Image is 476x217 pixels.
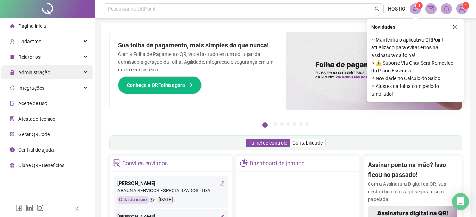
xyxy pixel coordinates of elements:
span: Administração [18,70,50,75]
span: bell [443,6,450,12]
img: banner%2F8d14a306-6205-4263-8e5b-06e9a85ad873.png [286,32,462,110]
span: ⚬ ⚠️ Suporte Via Chat Será Removido do Plano Essencial [371,59,459,75]
span: qrcode [10,132,15,137]
span: Gerar QRCode [18,132,50,137]
button: Conheça a QRFolha agora [118,76,202,94]
span: instagram [37,204,44,211]
span: gift [10,163,15,168]
div: [DATE] [157,196,175,204]
span: ⚬ Ajustes da folha com período ampliado! [371,82,459,98]
span: edit [220,181,224,186]
span: send [150,196,155,204]
span: arrow-right [188,83,193,88]
span: user-add [10,39,15,44]
sup: Atualize o seu contato no menu Meus Dados [462,2,469,9]
span: 1 [465,3,467,8]
span: pie-chart [240,159,247,167]
p: Com a Folha de Pagamento QR, você faz tudo em um só lugar: da admissão à geração da folha. Agilid... [118,50,277,74]
span: Painel de controle [248,140,287,146]
span: left [75,206,80,211]
span: HOSTIO [388,5,406,13]
span: notification [412,6,419,12]
span: Aceite de uso [18,101,47,106]
span: solution [113,159,120,167]
h2: Sua folha de pagamento, mais simples do que nunca! [118,40,277,50]
span: mail [428,6,434,12]
span: Cadastros [18,39,41,44]
span: Novidades ! [371,23,397,31]
div: [PERSON_NAME] [117,179,224,187]
span: lock [10,70,15,75]
span: home [10,24,15,28]
span: info-circle [10,147,15,152]
span: ⚬ Mantenha o aplicativo QRPoint atualizado para evitar erros na assinatura da folha! [371,36,459,59]
span: audit [10,101,15,106]
span: Relatórios [18,54,41,60]
button: 6 [299,122,303,126]
sup: 1 [416,2,423,9]
div: Convites enviados [122,158,168,170]
button: 3 [280,122,284,126]
span: 1 [418,3,421,8]
span: Integrações [18,85,44,91]
span: Página inicial [18,23,47,29]
img: 41758 [457,4,467,14]
div: Open Intercom Messenger [452,193,469,210]
span: linkedin [26,204,33,211]
span: search [375,6,380,12]
span: Conheça a QRFolha agora [127,81,185,89]
span: Atestado técnico [18,116,55,122]
span: Contabilidade [292,140,323,146]
span: Central de ajuda [18,147,54,153]
span: sync [10,85,15,90]
span: Clube QR - Beneficios [18,162,64,168]
span: close [453,25,458,30]
div: Dashboard de jornada [249,158,305,170]
h2: Assinar ponto na mão? Isso ficou no passado! [368,160,457,180]
span: file [10,55,15,59]
button: 5 [293,122,296,126]
span: facebook [16,204,23,211]
button: 4 [286,122,290,126]
span: solution [10,116,15,121]
button: 1 [262,122,268,128]
div: Data de início [117,196,149,204]
p: Com a Assinatura Digital da QR, sua gestão fica mais ágil, segura e sem papelada. [368,180,457,203]
button: 7 [305,122,309,126]
div: ARAUNA SERVIÇOS ESPECIALIZADOS LTDA [117,187,224,194]
span: ⚬ Novidade no Cálculo do Saldo! [371,75,459,82]
button: 2 [274,122,277,126]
